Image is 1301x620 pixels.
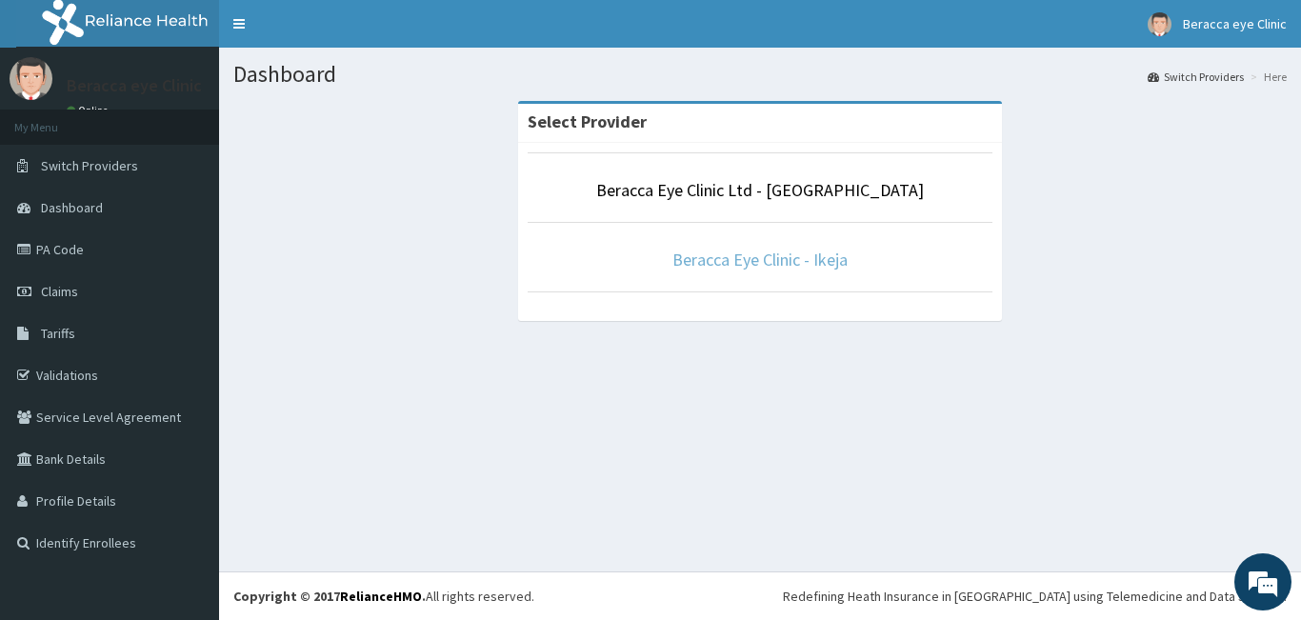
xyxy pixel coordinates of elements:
span: Tariffs [41,325,75,342]
a: Online [67,104,112,117]
p: Beracca eye Clinic [67,77,202,94]
strong: Copyright © 2017 . [233,588,426,605]
strong: Select Provider [528,110,647,132]
a: RelianceHMO [340,588,422,605]
span: Switch Providers [41,157,138,174]
span: Claims [41,283,78,300]
div: Redefining Heath Insurance in [GEOGRAPHIC_DATA] using Telemedicine and Data Science! [783,587,1287,606]
span: Beracca eye Clinic [1183,15,1287,32]
a: Beracca Eye Clinic - Ikeja [672,249,848,270]
footer: All rights reserved. [219,571,1301,620]
li: Here [1246,69,1287,85]
a: Switch Providers [1148,69,1244,85]
a: Beracca Eye Clinic Ltd - [GEOGRAPHIC_DATA] [596,179,924,201]
img: User Image [1148,12,1171,36]
h1: Dashboard [233,62,1287,87]
span: Dashboard [41,199,103,216]
img: User Image [10,57,52,100]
